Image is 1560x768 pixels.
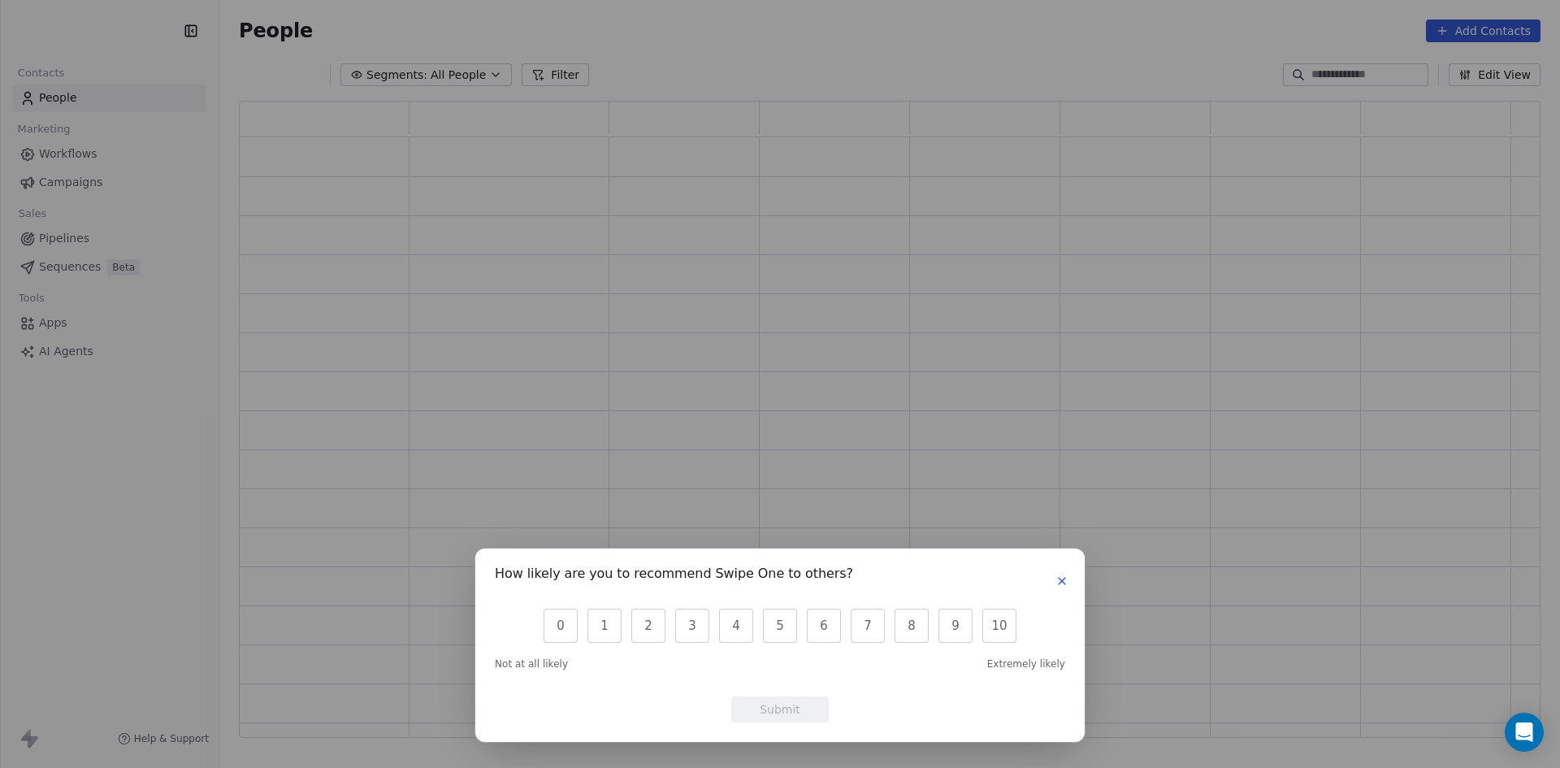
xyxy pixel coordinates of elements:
[763,609,797,643] button: 5
[895,609,929,643] button: 8
[851,609,885,643] button: 7
[587,609,622,643] button: 1
[731,696,829,722] button: Submit
[719,609,753,643] button: 4
[807,609,841,643] button: 6
[938,609,973,643] button: 9
[544,609,578,643] button: 0
[631,609,665,643] button: 2
[675,609,709,643] button: 3
[495,568,853,584] h1: How likely are you to recommend Swipe One to others?
[495,657,568,670] span: Not at all likely
[982,609,1016,643] button: 10
[987,657,1065,670] span: Extremely likely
